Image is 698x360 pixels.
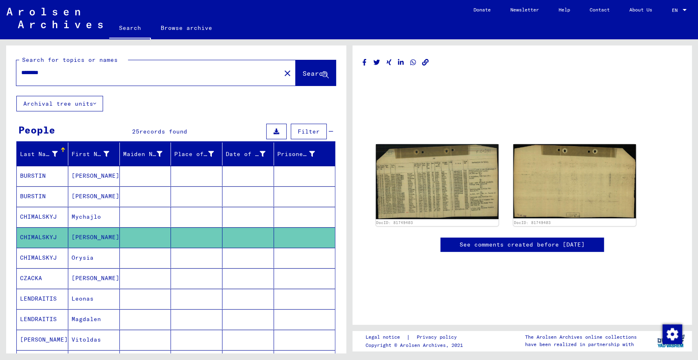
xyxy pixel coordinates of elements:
[298,128,320,135] span: Filter
[365,342,466,349] p: Copyright © Arolsen Archives, 2021
[120,143,171,165] mat-header-cell: Maiden Name
[20,150,58,158] div: Last Name
[513,144,636,218] img: 002.jpg
[17,227,68,247] mat-cell: CHIMALSKYJ
[68,309,120,329] mat-cell: Magdalen
[365,333,406,342] a: Legal notice
[421,57,430,68] button: Copy link
[277,147,325,161] div: Prisoner #
[373,57,381,68] button: Share on Twitter
[17,268,68,288] mat-cell: CZACKA
[18,122,55,137] div: People
[17,309,68,329] mat-cell: LENDRAITIS
[226,150,265,158] div: Date of Birth
[68,248,120,268] mat-cell: Orysia
[274,143,335,165] mat-header-cell: Prisoner #
[17,289,68,309] mat-cell: LENDRAITIS
[672,7,681,13] span: EN
[460,240,585,249] a: See comments created before [DATE]
[397,57,405,68] button: Share on LinkedIn
[525,341,637,348] p: have been realized in partnership with
[17,330,68,350] mat-cell: [PERSON_NAME]
[376,144,498,219] img: 001.jpg
[68,166,120,186] mat-cell: [PERSON_NAME]
[22,56,118,63] mat-label: Search for topics or names
[303,69,327,77] span: Search
[360,57,369,68] button: Share on Facebook
[296,60,336,86] button: Search
[171,143,222,165] mat-header-cell: Place of Birth
[132,128,139,135] span: 25
[385,57,393,68] button: Share on Xing
[16,96,103,111] button: Archival tree units
[20,147,68,161] div: Last Name
[525,333,637,341] p: The Arolsen Archives online collections
[151,18,222,38] a: Browse archive
[514,220,550,225] a: DocID: 81749403
[17,143,68,165] mat-header-cell: Last Name
[291,124,327,139] button: Filter
[7,8,103,28] img: Arolsen_neg.svg
[655,331,686,351] img: yv_logo.png
[68,289,120,309] mat-cell: Leonas
[72,150,109,158] div: First Name
[174,150,214,158] div: Place of Birth
[68,330,120,350] mat-cell: Vitoldas
[376,220,413,225] a: DocID: 81749403
[109,18,151,39] a: Search
[283,68,292,78] mat-icon: close
[68,268,120,288] mat-cell: [PERSON_NAME]
[68,186,120,206] mat-cell: [PERSON_NAME]
[68,207,120,227] mat-cell: Mychajlo
[17,207,68,227] mat-cell: CHIMALSKYJ
[139,128,187,135] span: records found
[68,143,120,165] mat-header-cell: First Name
[279,65,296,81] button: Clear
[17,166,68,186] mat-cell: BURSTIN
[409,57,417,68] button: Share on WhatsApp
[72,147,119,161] div: First Name
[17,186,68,206] mat-cell: BURSTIN
[410,333,466,342] a: Privacy policy
[226,147,276,161] div: Date of Birth
[123,150,163,158] div: Maiden Name
[174,147,224,161] div: Place of Birth
[365,333,466,342] div: |
[68,227,120,247] mat-cell: [PERSON_NAME]
[123,147,173,161] div: Maiden Name
[17,248,68,268] mat-cell: CHIMALSKYJ
[222,143,274,165] mat-header-cell: Date of Birth
[662,324,682,344] img: Change consent
[277,150,315,158] div: Prisoner #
